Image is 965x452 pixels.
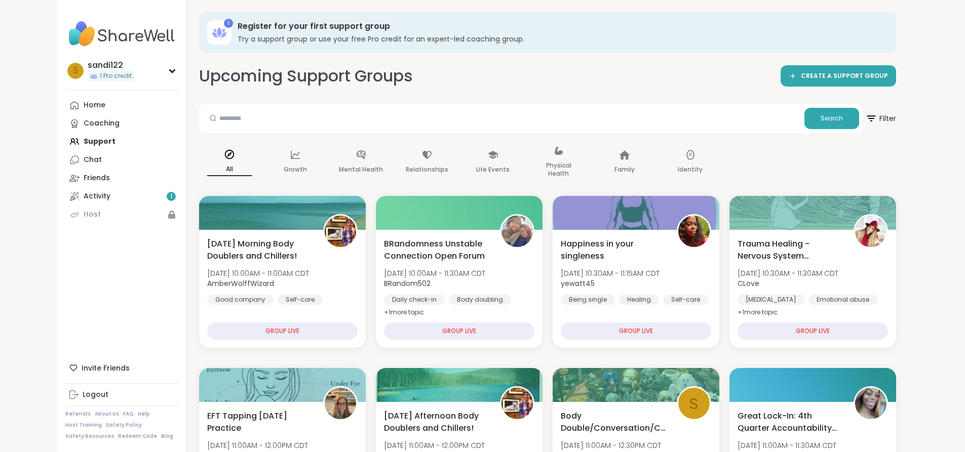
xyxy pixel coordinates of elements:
[865,106,896,131] span: Filter
[821,114,843,123] span: Search
[325,388,356,419] img: Jill_B_Gratitude
[384,410,489,434] span: [DATE] Afternoon Body Doublers and Chillers!
[95,410,119,418] a: About Us
[561,278,595,289] b: yewatt45
[84,210,101,220] div: Host
[170,192,172,201] span: 1
[738,268,838,278] span: [DATE] 10:30AM - 11:30AM CDT
[384,440,485,450] span: [DATE] 11:00AM - 12:00PM CDT
[855,388,886,419] img: seasonzofapril
[65,422,102,429] a: Host Training
[325,216,356,247] img: AmberWolffWizard
[865,104,896,133] button: Filter
[207,238,312,262] span: [DATE] Morning Body Doublers and Chillers!
[84,155,102,165] div: Chat
[207,163,252,176] p: All
[238,21,882,32] h3: Register for your first support group
[65,410,91,418] a: Referrals
[161,433,173,440] a: Blog
[65,96,178,114] a: Home
[84,191,110,201] div: Activity
[65,433,114,440] a: Safety Resources
[207,410,312,434] span: EFT Tapping [DATE] Practice
[678,163,703,176] p: Identity
[106,422,142,429] a: Safety Policy
[65,169,178,187] a: Friends
[449,295,511,305] div: Body doubling
[207,322,358,340] div: GROUP LIVE
[84,173,110,183] div: Friends
[663,295,708,305] div: Self-care
[476,163,510,176] p: Life Events
[224,19,233,28] div: 1
[561,410,666,434] span: Body Double/Conversation/Chill
[384,295,445,305] div: Daily check-in
[207,268,309,278] span: [DATE] 10:00AM - 11:00AM CDT
[738,278,759,289] b: CLove
[100,72,132,80] span: 1 Pro credit
[384,268,485,278] span: [DATE] 10:00AM - 11:30AM CDT
[808,295,877,305] div: Emotional abuse
[138,410,150,418] a: Help
[689,392,699,416] span: S
[65,359,178,377] div: Invite Friends
[738,322,888,340] div: GROUP LIVE
[284,163,307,176] p: Growth
[84,100,105,110] div: Home
[561,268,660,278] span: [DATE] 10:30AM - 11:15AM CDT
[678,216,710,247] img: yewatt45
[561,238,666,262] span: Happiness in your singleness
[65,187,178,206] a: Activity1
[619,295,659,305] div: Healing
[384,278,431,289] b: BRandom502
[88,60,134,71] div: sandi122
[561,295,615,305] div: Being single
[738,295,804,305] div: [MEDICAL_DATA]
[384,238,489,262] span: BRandomness Unstable Connection Open Forum
[83,390,108,400] div: Logout
[278,295,323,305] div: Self-care
[804,108,859,129] button: Search
[65,114,178,133] a: Coaching
[73,64,78,77] span: s
[536,159,581,180] p: Physical Health
[207,278,274,289] b: AmberWolffWizard
[207,440,308,450] span: [DATE] 11:00AM - 12:00PM CDT
[199,65,413,88] h2: Upcoming Support Groups
[84,118,120,129] div: Coaching
[501,388,533,419] img: AmberWolffWizard
[207,295,274,305] div: Good company
[123,410,134,418] a: FAQ
[738,238,842,262] span: Trauma Healing - Nervous System Regulation
[339,163,383,176] p: Mental Health
[65,151,178,169] a: Chat
[65,386,178,404] a: Logout
[561,322,711,340] div: GROUP LIVE
[801,72,888,80] span: CREATE A SUPPORT GROUP
[855,216,886,247] img: CLove
[238,34,882,44] h3: Try a support group or use your free Pro credit for an expert-led coaching group.
[561,440,661,450] span: [DATE] 11:00AM - 12:30PM CDT
[65,16,178,52] img: ShareWell Nav Logo
[118,433,157,440] a: Redeem Code
[501,216,533,247] img: BRandom502
[738,410,842,434] span: Great Lock-In: 4th Quarter Accountability Partner
[614,163,635,176] p: Family
[65,206,178,224] a: Host
[781,65,896,87] a: CREATE A SUPPORT GROUP
[738,440,836,450] span: [DATE] 11:00AM - 11:30AM CDT
[406,163,448,176] p: Relationships
[384,322,534,340] div: GROUP LIVE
